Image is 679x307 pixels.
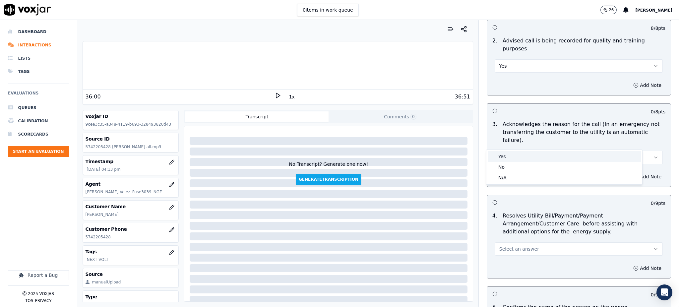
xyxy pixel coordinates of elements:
h3: Type [86,293,176,300]
p: 2 . [490,37,500,53]
p: 5742205428-[PERSON_NAME] all.mp3 [86,144,176,150]
button: Transcript [185,111,329,122]
button: TOS [25,298,33,303]
button: 26 [600,6,623,14]
button: Start an Evaluation [8,146,69,157]
h3: Tags [86,248,176,255]
button: Add Note [629,264,665,273]
div: No Transcript? Generate one now! [289,161,368,174]
h3: Agent [86,181,176,187]
p: Advised call is being recorded for quality and training purposes [503,37,665,53]
div: No [488,162,641,172]
span: [PERSON_NAME] [635,8,672,13]
button: 26 [600,6,617,14]
a: Dashboard [8,25,69,38]
div: Open Intercom Messenger [656,284,672,300]
a: Lists [8,52,69,65]
p: 8 / 8 pts [651,25,665,31]
h3: Customer Name [86,203,176,210]
div: Yes [488,151,641,162]
button: Privacy [35,298,51,303]
span: Select an answer [499,246,539,252]
h3: Source [86,271,176,277]
p: 0 / 9 pts [651,291,665,298]
p: 3 . [490,120,500,144]
div: 36:00 [86,93,101,101]
p: 26 [609,7,614,13]
button: GenerateTranscription [296,174,361,185]
h3: Voxjar ID [86,113,176,120]
p: 5742205428 [86,234,176,240]
div: 36:51 [455,93,470,101]
button: 1x [288,92,296,101]
a: Queues [8,101,69,114]
p: 0 / 9 pts [651,200,665,207]
button: Add Note [629,172,665,181]
button: [PERSON_NAME] [635,6,679,14]
a: Scorecards [8,128,69,141]
h3: Timestamp [86,158,176,165]
span: Yes [499,63,507,69]
p: [PERSON_NAME] [86,212,176,217]
button: Comments [329,111,472,122]
img: voxjar logo [4,4,51,16]
a: Interactions [8,38,69,52]
div: N/A [488,172,641,183]
span: 0 [410,114,416,120]
p: NEXT VOLT [87,257,176,262]
p: 0 / 8 pts [651,108,665,115]
p: 9cee3c35-a348-4119-b693-328493820d43 [86,122,176,127]
div: manualUpload [92,279,121,285]
h3: Customer Phone [86,226,176,232]
button: Report a Bug [8,270,69,280]
h6: Evaluations [8,89,69,101]
p: [PERSON_NAME] Velez_Fuse3039_NGE [86,189,176,195]
a: Calibration [8,114,69,128]
h3: Source ID [86,136,176,142]
p: 2025 Voxjar [28,291,54,296]
a: Tags [8,65,69,78]
button: Add Note [629,81,665,90]
button: 0items in work queue [297,4,359,16]
p: Resolves Utility Bill/Payment/Payment Arrangement/Customer Care before assisting with additional ... [503,212,665,236]
p: 4 . [490,212,500,236]
p: [DATE] 04:13 pm [87,167,176,172]
p: Acknowledges the reason for the call (In an emergency not transferring the customer to the utilit... [503,120,665,144]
